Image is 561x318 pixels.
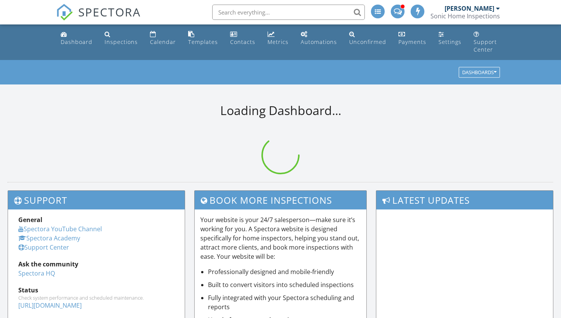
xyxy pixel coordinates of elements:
div: Settings [438,38,461,45]
img: The Best Home Inspection Software - Spectora [56,4,73,21]
div: Inspections [105,38,138,45]
a: Contacts [227,28,258,49]
a: Spectora HQ [18,269,55,277]
a: [URL][DOMAIN_NAME] [18,301,82,310]
span: SPECTORA [78,4,141,20]
div: Check system performance and scheduled maintenance. [18,295,174,301]
h3: Support [8,191,185,209]
a: Spectora YouTube Channel [18,225,102,233]
div: Status [18,286,174,295]
a: Settings [435,28,464,49]
div: Contacts [230,38,255,45]
button: Dashboards [459,67,500,78]
div: Templates [188,38,218,45]
strong: General [18,216,42,224]
div: Payments [398,38,426,45]
a: Spectora Academy [18,234,80,242]
a: Calendar [147,28,179,49]
div: Ask the community [18,260,174,269]
div: Dashboards [462,70,497,75]
li: Professionally designed and mobile-friendly [208,267,361,276]
a: Dashboard [58,28,95,49]
a: Automations (Advanced) [298,28,340,49]
div: [PERSON_NAME] [445,5,494,12]
div: Metrics [268,38,289,45]
a: Unconfirmed [346,28,389,49]
a: Inspections [102,28,141,49]
a: Support Center [18,243,69,251]
h3: Latest Updates [376,191,553,209]
div: Support Center [474,38,497,53]
a: Support Center [471,28,503,57]
li: Fully integrated with your Spectora scheduling and reports [208,293,361,312]
input: Search everything... [212,5,365,20]
p: Your website is your 24/7 salesperson—make sure it’s working for you. A Spectora website is desig... [200,215,361,261]
div: Sonic Home Inspections [430,12,500,20]
a: Payments [395,28,429,49]
div: Automations [301,38,337,45]
li: Built to convert visitors into scheduled inspections [208,280,361,289]
h3: Book More Inspections [195,191,367,209]
div: Unconfirmed [349,38,386,45]
div: Dashboard [61,38,92,45]
div: Calendar [150,38,176,45]
a: Templates [185,28,221,49]
a: Metrics [264,28,292,49]
a: SPECTORA [56,10,141,26]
